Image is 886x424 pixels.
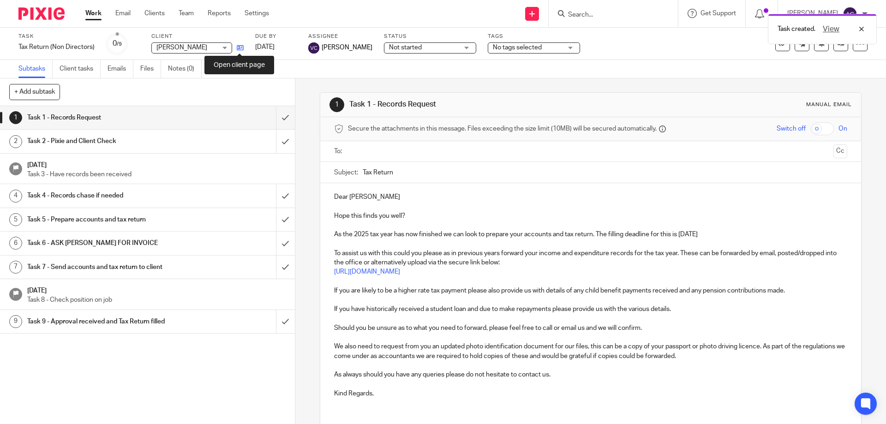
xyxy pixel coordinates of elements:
[9,237,22,250] div: 6
[334,370,847,379] p: As always should you have any queries please do not hesitate to contact us.
[308,33,372,40] label: Assignee
[9,190,22,203] div: 4
[334,286,847,295] p: If you are likely to be a higher rate tax payment please also provide us with details of any chil...
[334,389,847,398] p: Kind Regards,
[349,100,611,109] h1: Task 1 - Records Request
[777,124,806,133] span: Switch off
[179,9,194,18] a: Team
[117,42,122,47] small: /9
[245,9,269,18] a: Settings
[322,43,372,52] span: [PERSON_NAME]
[168,60,202,78] a: Notes (0)
[27,315,187,328] h1: Task 9 - Approval received and Tax Return filled
[27,295,286,305] p: Task 8 - Check position on job
[151,33,244,40] label: Client
[334,342,847,361] p: We also need to request from you an updated photo identification document for our files, this can...
[334,192,847,202] p: Dear [PERSON_NAME]
[9,84,60,100] button: + Add subtask
[27,158,286,170] h1: [DATE]
[334,168,358,177] label: Subject:
[334,230,847,239] p: As the 2025 tax year has now finished we can look to prepare your accounts and tax return. The fi...
[115,9,131,18] a: Email
[144,9,165,18] a: Clients
[308,42,319,54] img: svg%3E
[334,147,344,156] label: To:
[140,60,161,78] a: Files
[208,9,231,18] a: Reports
[27,236,187,250] h1: Task 6 - ASK [PERSON_NAME] FOR INVOICE
[18,60,53,78] a: Subtasks
[60,60,101,78] a: Client tasks
[9,261,22,274] div: 7
[27,213,187,227] h1: Task 5 - Prepare accounts and tax return
[18,42,95,52] div: Tax Return (Non Directors)
[27,170,286,179] p: Task 3 - Have records been received
[389,44,422,51] span: Not started
[113,38,122,49] div: 0
[778,24,815,34] p: Task created.
[384,33,476,40] label: Status
[334,211,847,221] p: Hope this finds you well?
[329,97,344,112] div: 1
[108,60,133,78] a: Emails
[9,213,22,226] div: 5
[255,44,275,50] span: [DATE]
[9,135,22,148] div: 2
[18,7,65,20] img: Pixie
[833,144,847,158] button: Cc
[820,24,842,35] button: View
[27,260,187,274] h1: Task 7 - Send accounts and tax return to client
[493,44,542,51] span: No tags selected
[843,6,857,21] img: svg%3E
[334,269,400,275] a: [URL][DOMAIN_NAME]
[255,33,297,40] label: Due by
[838,124,847,133] span: On
[348,124,657,133] span: Secure the attachments in this message. Files exceeding the size limit (10MB) will be secured aut...
[334,305,847,314] p: If you have historically received a student loan and due to make repayments please provide us wit...
[27,284,286,295] h1: [DATE]
[334,249,847,268] p: To assist us with this could you please as in previous years forward your income and expenditure ...
[27,189,187,203] h1: Task 4 - Records chase if needed
[806,101,852,108] div: Manual email
[334,323,847,333] p: Should you be unsure as to what you need to forward, please feel free to call or email us and we ...
[9,111,22,124] div: 1
[27,111,187,125] h1: Task 1 - Records Request
[27,134,187,148] h1: Task 2 - Pixie and Client Check
[156,44,207,51] span: [PERSON_NAME]
[9,315,22,328] div: 9
[18,33,95,40] label: Task
[85,9,102,18] a: Work
[209,60,244,78] a: Audit logs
